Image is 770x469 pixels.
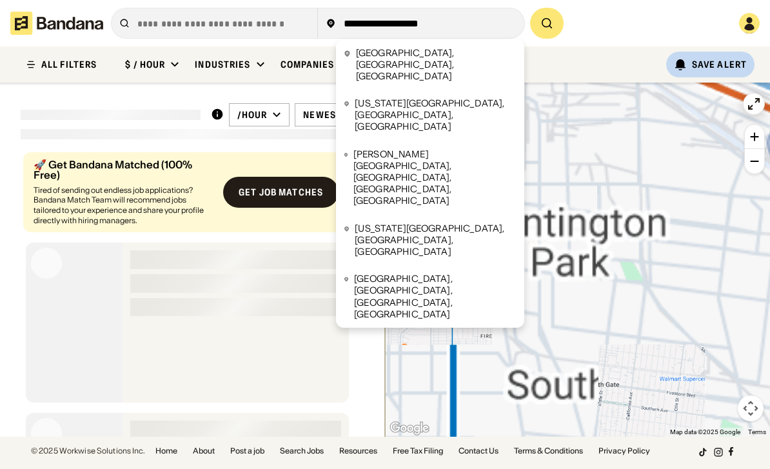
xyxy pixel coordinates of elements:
button: Map camera controls [738,395,764,421]
div: [GEOGRAPHIC_DATA], [GEOGRAPHIC_DATA], [GEOGRAPHIC_DATA] [356,47,517,83]
div: Tired of sending out endless job applications? Bandana Match Team will recommend jobs tailored to... [34,185,213,225]
div: 🚀 Get Bandana Matched (100% Free) [34,159,213,180]
a: About [193,447,215,455]
div: $ / hour [125,59,165,70]
div: [PERSON_NAME][GEOGRAPHIC_DATA], [GEOGRAPHIC_DATA], [GEOGRAPHIC_DATA], [GEOGRAPHIC_DATA] [353,148,517,207]
a: Privacy Policy [598,447,650,455]
img: Bandana logotype [10,12,103,35]
a: Search Jobs [280,447,324,455]
a: Home [155,447,177,455]
a: Contact Us [459,447,499,455]
a: Terms & Conditions [514,447,583,455]
div: © 2025 Workwise Solutions Inc. [31,447,145,455]
div: Industries [195,59,250,70]
a: Free Tax Filing [393,447,443,455]
div: ALL FILTERS [41,60,97,69]
div: Companies [281,59,335,70]
a: Terms (opens in new tab) [748,428,766,435]
img: Google [388,420,431,437]
div: Newest [303,109,342,121]
div: Get job matches [239,188,323,197]
a: Post a job [230,447,264,455]
a: Resources [339,447,377,455]
span: Map data ©2025 Google [670,428,740,435]
div: Save Alert [692,59,747,70]
div: [US_STATE][GEOGRAPHIC_DATA], [GEOGRAPHIC_DATA], [GEOGRAPHIC_DATA] [355,97,517,133]
a: Open this area in Google Maps (opens a new window) [388,420,431,437]
div: /hour [237,109,268,121]
div: [GEOGRAPHIC_DATA], [GEOGRAPHIC_DATA], [GEOGRAPHIC_DATA], [GEOGRAPHIC_DATA] [354,273,517,320]
div: [US_STATE][GEOGRAPHIC_DATA], [GEOGRAPHIC_DATA], [GEOGRAPHIC_DATA] [355,223,517,258]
